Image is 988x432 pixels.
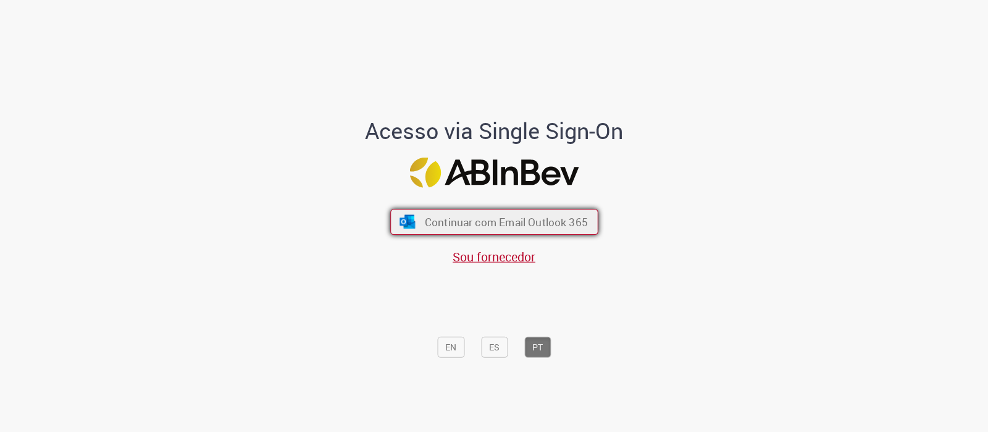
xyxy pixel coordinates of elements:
button: EN [437,337,464,358]
button: PT [524,337,551,358]
img: Logo ABInBev [409,158,579,188]
a: Sou fornecedor [453,248,535,265]
img: ícone Azure/Microsoft 360 [398,215,416,229]
button: ícone Azure/Microsoft 360 Continuar com Email Outlook 365 [390,210,598,235]
span: Continuar com Email Outlook 365 [424,215,587,229]
h1: Acesso via Single Sign-On [323,119,666,143]
button: ES [481,337,508,358]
